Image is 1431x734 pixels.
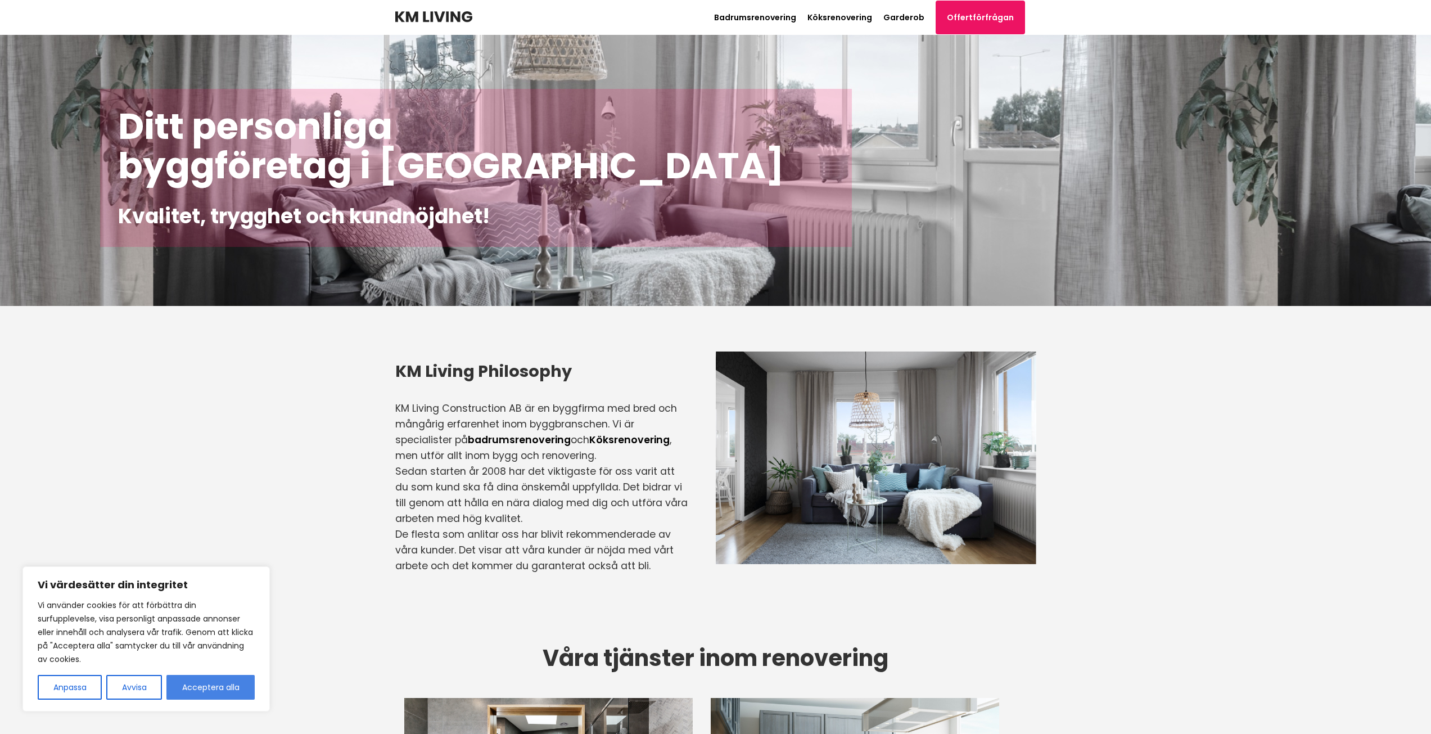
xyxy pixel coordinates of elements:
p: De flesta som anlitar oss har blivit rekommenderade av våra kunder. Det visar att våra kunder är ... [395,526,688,574]
a: Köksrenovering [807,12,872,23]
a: Offertförfrågan [936,1,1025,34]
button: Avvisa [106,675,162,700]
p: Vi värdesätter din integritet [38,578,255,592]
h1: Ditt personliga byggföretag i [GEOGRAPHIC_DATA] [118,107,834,186]
p: KM Living Construction AB är en byggfirma med bred och mångårig erfarenhet inom byggbranschen. Vi... [395,400,688,463]
button: Anpassa [38,675,102,700]
h2: Kvalitet, trygghet och kundnöjdhet! [118,204,834,229]
button: Acceptera alla [166,675,255,700]
a: badrumsrenovering [468,433,571,447]
img: Byggföretag i Stockholm [688,352,1036,565]
h3: KM Living Philosophy [395,360,688,382]
a: Garderob [883,12,924,23]
h2: Våra tjänster inom renovering [395,646,1036,671]
p: Sedan starten år 2008 har det viktigaste för oss varit att du som kund ska få dina önskemål uppfy... [395,463,688,526]
a: Köksrenovering [589,433,670,447]
p: Vi använder cookies för att förbättra din surfupplevelse, visa personligt anpassade annonser elle... [38,598,255,666]
a: Badrumsrenovering [714,12,796,23]
img: KM Living [395,11,472,22]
